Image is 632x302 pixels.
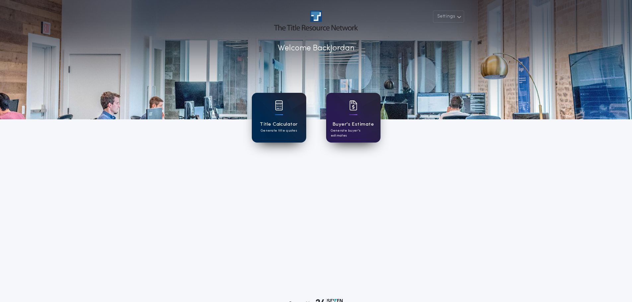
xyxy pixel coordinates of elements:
h1: Buyer's Estimate [332,121,374,128]
a: card iconBuyer's EstimateGenerate buyer's estimates [326,93,381,143]
a: card iconTitle CalculatorGenerate title quotes [252,93,306,143]
h1: Title Calculator [260,121,298,128]
img: account-logo [274,11,358,30]
img: card icon [349,100,357,110]
p: Welcome Back Jordan [278,42,354,54]
img: card icon [275,100,283,110]
p: Generate title quotes [261,128,297,133]
p: Generate buyer's estimates [331,128,376,138]
button: Settings [433,11,464,23]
